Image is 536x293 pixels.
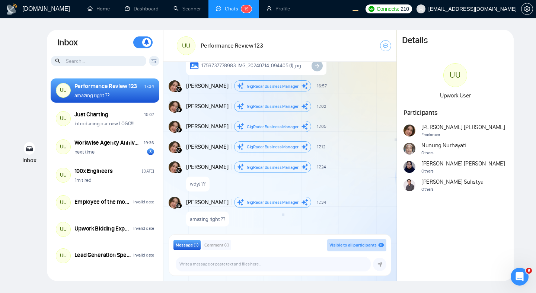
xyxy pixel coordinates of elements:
[176,127,182,133] img: gigradar-bm.png
[402,35,427,46] h1: Details
[201,62,301,69] span: 1759737778983-IMG_20240714_094405 (1).jpg
[440,92,471,99] span: Upwork User
[521,3,533,15] button: setting
[176,147,182,153] img: gigradar-bm.png
[169,121,181,133] img: Andrian
[144,111,154,118] div: 15:07
[444,64,467,87] div: UU
[74,110,108,119] div: Just Charting
[133,199,154,206] div: Invalid date
[22,157,36,164] span: Inbox
[378,242,384,248] span: eye
[247,104,299,109] span: GigRadar Business Manager
[403,143,415,155] img: Nunung Nurhayati
[173,6,201,12] a: searchScanner
[247,124,299,129] span: GigRadar Business Manager
[421,168,505,175] span: Others
[244,6,246,12] span: 1
[169,80,181,92] img: Andrian
[186,102,229,110] span: [PERSON_NAME]
[247,84,299,89] span: GigRadar Business Manager
[421,186,483,193] span: Others
[186,163,229,171] span: [PERSON_NAME]
[317,144,325,150] span: 17:12
[144,83,154,90] div: 17:34
[368,6,374,12] img: upwork-logo.png
[55,57,61,65] span: search
[74,92,109,99] p: amazing right ??
[317,199,326,205] span: 17:34
[176,203,182,209] img: gigradar-bm.png
[133,225,154,232] div: Invalid date
[74,198,131,206] div: Employee of the month ([DATE])
[186,82,229,90] span: [PERSON_NAME]
[403,161,415,173] img: Naswati Naswati
[224,243,229,247] span: info-circle
[241,5,252,13] sup: 19
[74,177,92,184] p: I'm tired
[74,167,113,175] div: 100x Engineers
[401,5,409,13] span: 210
[202,240,231,250] button: Commentinfo-circle
[169,197,181,209] img: Andrian
[403,109,507,117] h1: Participants
[511,268,529,286] iframe: Intercom live chat
[421,131,505,138] span: Freelancer
[74,225,131,233] div: Upwork Bidding Expert Needed
[169,161,181,173] img: Andrian
[186,198,229,206] span: [PERSON_NAME]
[421,149,466,157] span: Others
[56,168,70,182] div: UU
[51,56,146,66] input: Search...
[125,6,159,12] a: dashboardDashboard
[133,252,154,259] div: Invalid date
[186,122,229,131] span: [PERSON_NAME]
[521,6,533,12] span: setting
[74,251,131,259] div: Lead Generation Specialist Needed for Growing Business
[74,120,134,127] p: Introducing our new LOGO!!!
[267,6,290,12] a: userProfile
[421,178,483,186] span: [PERSON_NAME] Sulistya
[204,242,223,249] span: Comment
[190,216,225,223] p: amazing right ??
[526,268,532,274] span: 9
[216,6,252,12] a: messageChats19
[377,5,399,13] span: Connects:
[56,112,70,126] div: UU
[403,125,415,136] img: Andrian Marsella
[142,168,154,175] div: [DATE]
[56,222,70,236] div: UU
[176,107,182,113] img: gigradar-bm.png
[421,141,466,149] span: Nunung Nurhayati
[169,141,181,153] img: Andrian
[247,200,299,205] span: GigRadar Business Manager
[418,6,424,12] span: user
[56,249,70,263] div: UU
[421,160,505,168] span: [PERSON_NAME] [PERSON_NAME]
[247,144,299,149] span: GigRadar Business Manager
[147,148,154,155] div: 3
[56,83,70,97] div: UU
[56,196,70,210] div: UU
[74,275,122,283] div: Promotion Rounds
[74,139,142,147] div: Workwise Agency Anniversary (2026) 🥳
[246,6,249,12] span: 9
[177,37,195,55] div: UU
[247,165,299,170] span: GigRadar Business Manager
[74,148,95,155] p: next time
[176,167,182,173] img: gigradar-bm.png
[329,242,377,248] span: Visible to all participants
[87,6,110,12] a: homeHome
[57,36,78,49] h1: Inbox
[190,180,205,187] p: wdyt ??
[317,103,326,109] span: 17:02
[317,164,326,170] span: 17:24
[194,243,198,247] span: info-circle
[142,276,154,283] div: [DATE]
[173,240,201,250] button: Messageinfo-circle
[201,42,263,50] h1: Performance Review 123
[6,3,18,15] img: logo
[176,242,193,249] span: Message
[169,101,181,113] img: Andrian
[74,82,137,90] div: Performance Review 123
